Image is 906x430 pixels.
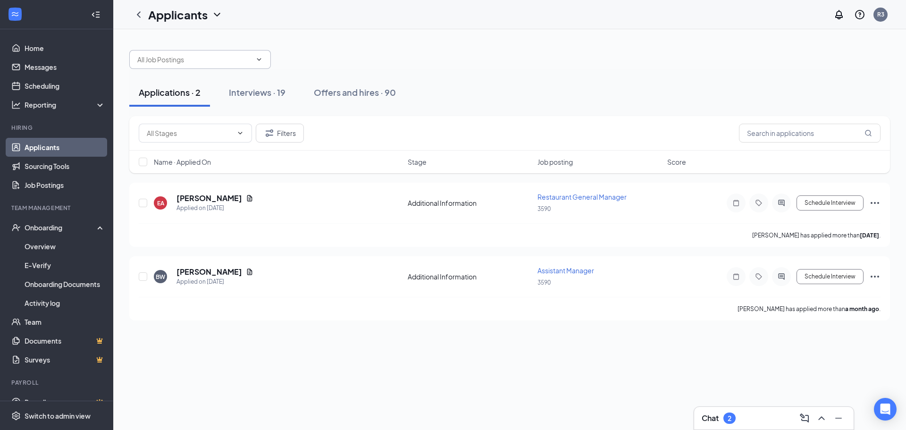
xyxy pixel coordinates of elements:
div: BW [156,273,165,281]
span: Job posting [537,157,573,167]
a: DocumentsCrown [25,331,105,350]
svg: ChevronDown [211,9,223,20]
svg: ComposeMessage [799,413,810,424]
a: Sourcing Tools [25,157,105,176]
h5: [PERSON_NAME] [176,193,242,203]
a: Job Postings [25,176,105,194]
svg: WorkstreamLogo [10,9,20,19]
input: Search in applications [739,124,881,143]
svg: UserCheck [11,223,21,232]
svg: MagnifyingGlass [864,129,872,137]
div: Hiring [11,124,103,132]
button: ComposeMessage [797,411,812,426]
a: Messages [25,58,105,76]
a: PayrollCrown [25,393,105,412]
span: Restaurant General Manager [537,193,627,201]
span: Score [667,157,686,167]
div: Reporting [25,100,106,110]
svg: Ellipses [869,197,881,209]
svg: Ellipses [869,271,881,282]
div: R3 [877,10,884,18]
span: Name · Applied On [154,157,211,167]
div: Applications · 2 [139,86,201,98]
p: [PERSON_NAME] has applied more than . [752,231,881,239]
input: All Stages [147,128,233,138]
svg: ActiveChat [776,273,787,280]
svg: ChevronLeft [133,9,144,20]
button: ChevronUp [814,411,829,426]
div: Offers and hires · 90 [314,86,396,98]
div: Open Intercom Messenger [874,398,897,421]
a: SurveysCrown [25,350,105,369]
h3: Chat [702,413,719,423]
span: 3590 [537,279,551,286]
svg: ChevronDown [236,129,244,137]
svg: Note [730,273,742,280]
div: Team Management [11,204,103,212]
div: 2 [728,414,731,422]
div: Applied on [DATE] [176,277,253,287]
div: Switch to admin view [25,411,91,421]
svg: ActiveChat [776,199,787,207]
b: a month ago [845,305,879,312]
a: Team [25,312,105,331]
div: Additional Information [408,198,532,208]
div: Payroll [11,379,103,387]
svg: Tag [753,199,764,207]
a: Home [25,39,105,58]
div: Additional Information [408,272,532,281]
svg: ChevronUp [816,413,827,424]
svg: Minimize [833,413,844,424]
h5: [PERSON_NAME] [176,267,242,277]
a: Overview [25,237,105,256]
a: Onboarding Documents [25,275,105,294]
div: Interviews · 19 [229,86,285,98]
h1: Applicants [148,7,208,23]
button: Schedule Interview [797,195,864,211]
a: Activity log [25,294,105,312]
span: Assistant Manager [537,266,594,275]
svg: Settings [11,411,21,421]
svg: QuestionInfo [854,9,865,20]
a: Applicants [25,138,105,157]
div: Applied on [DATE] [176,203,253,213]
svg: Tag [753,273,764,280]
button: Schedule Interview [797,269,864,284]
svg: Notifications [833,9,845,20]
div: Onboarding [25,223,97,232]
svg: Document [246,268,253,276]
svg: Filter [264,127,275,139]
svg: Analysis [11,100,21,110]
svg: ChevronDown [255,56,263,63]
input: All Job Postings [137,54,252,65]
b: [DATE] [860,232,879,239]
svg: Document [246,194,253,202]
svg: Note [730,199,742,207]
a: E-Verify [25,256,105,275]
button: Minimize [831,411,846,426]
span: Stage [408,157,427,167]
svg: Collapse [91,10,101,19]
a: Scheduling [25,76,105,95]
span: 3590 [537,205,551,212]
p: [PERSON_NAME] has applied more than . [738,305,881,313]
button: Filter Filters [256,124,304,143]
div: EA [157,199,164,207]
